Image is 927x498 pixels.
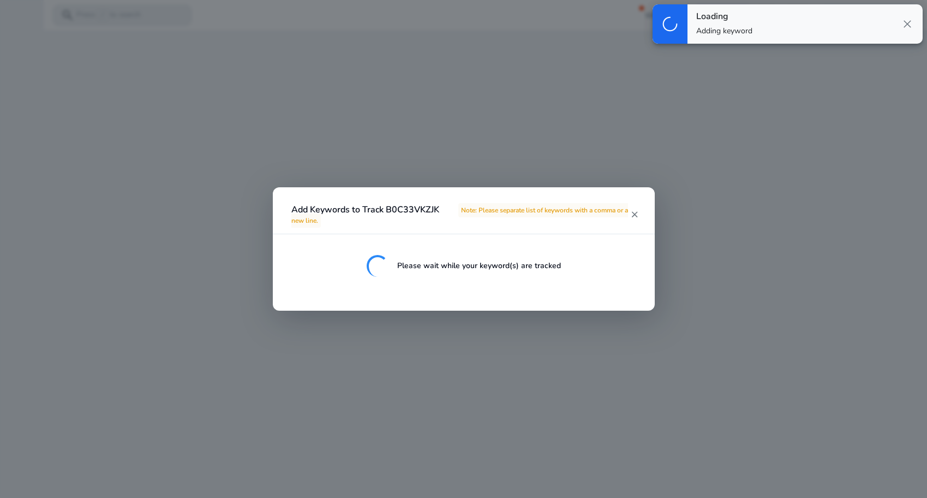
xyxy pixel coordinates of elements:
[291,205,630,226] h4: Add Keywords to Track B0C33VKZJK
[630,210,639,220] mat-icon: close
[901,17,914,31] span: close
[696,26,752,37] p: Adding keyword
[696,11,752,22] h4: Loading
[657,11,682,36] span: progress_activity
[397,262,561,271] h5: Please wait while your keyword(s) are tracked
[291,203,628,228] span: Note: Please separate list of keywords with a comma or a new line.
